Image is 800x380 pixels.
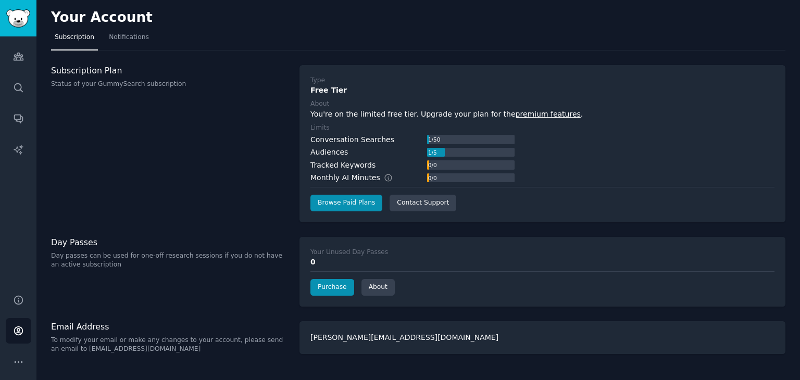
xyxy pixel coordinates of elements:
div: Limits [310,123,330,133]
div: Audiences [310,147,348,158]
div: Your Unused Day Passes [310,248,388,257]
div: 1 / 50 [427,135,441,144]
a: Notifications [105,29,153,50]
h3: Day Passes [51,237,289,248]
h3: Email Address [51,321,289,332]
div: [PERSON_NAME][EMAIL_ADDRESS][DOMAIN_NAME] [299,321,785,354]
div: 1 / 5 [427,148,438,157]
div: Tracked Keywords [310,160,376,171]
h2: Your Account [51,9,153,26]
span: Subscription [55,33,94,42]
div: Free Tier [310,85,774,96]
div: 0 / 0 [427,160,438,170]
p: Day passes can be used for one-off research sessions if you do not have an active subscription [51,251,289,270]
div: About [310,99,329,109]
a: premium features [516,110,581,118]
div: Monthly AI Minutes [310,172,404,183]
a: About [361,279,395,296]
a: Contact Support [390,195,456,211]
div: You're on the limited free tier. Upgrade your plan for the . [310,109,774,120]
div: Type [310,76,325,85]
a: Purchase [310,279,354,296]
div: 0 / 0 [427,173,438,183]
div: Conversation Searches [310,134,394,145]
a: Browse Paid Plans [310,195,382,211]
p: To modify your email or make any changes to your account, please send an email to [EMAIL_ADDRESS]... [51,336,289,354]
img: GummySearch logo [6,9,30,28]
div: 0 [310,257,774,268]
a: Subscription [51,29,98,50]
span: Notifications [109,33,149,42]
h3: Subscription Plan [51,65,289,76]
p: Status of your GummySearch subscription [51,80,289,89]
